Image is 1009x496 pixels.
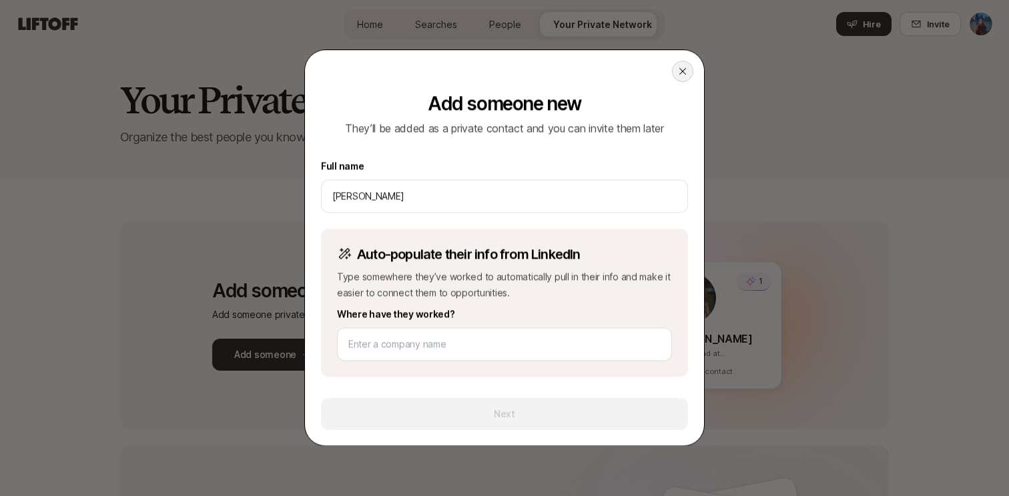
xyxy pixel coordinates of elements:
input: e.g. Reed Hastings [332,188,677,204]
label: Full name [321,158,688,174]
p: Add someone new [428,93,581,114]
p: They’ll be added as a private contact and you can invite them later [345,119,664,137]
label: Where have they worked? [337,306,672,322]
input: Enter a company name [348,336,661,352]
p: Type somewhere they’ve worked to automatically pull in their info and make it easier to connect t... [337,269,672,301]
p: Auto-populate their info from LinkedIn [357,245,581,263]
